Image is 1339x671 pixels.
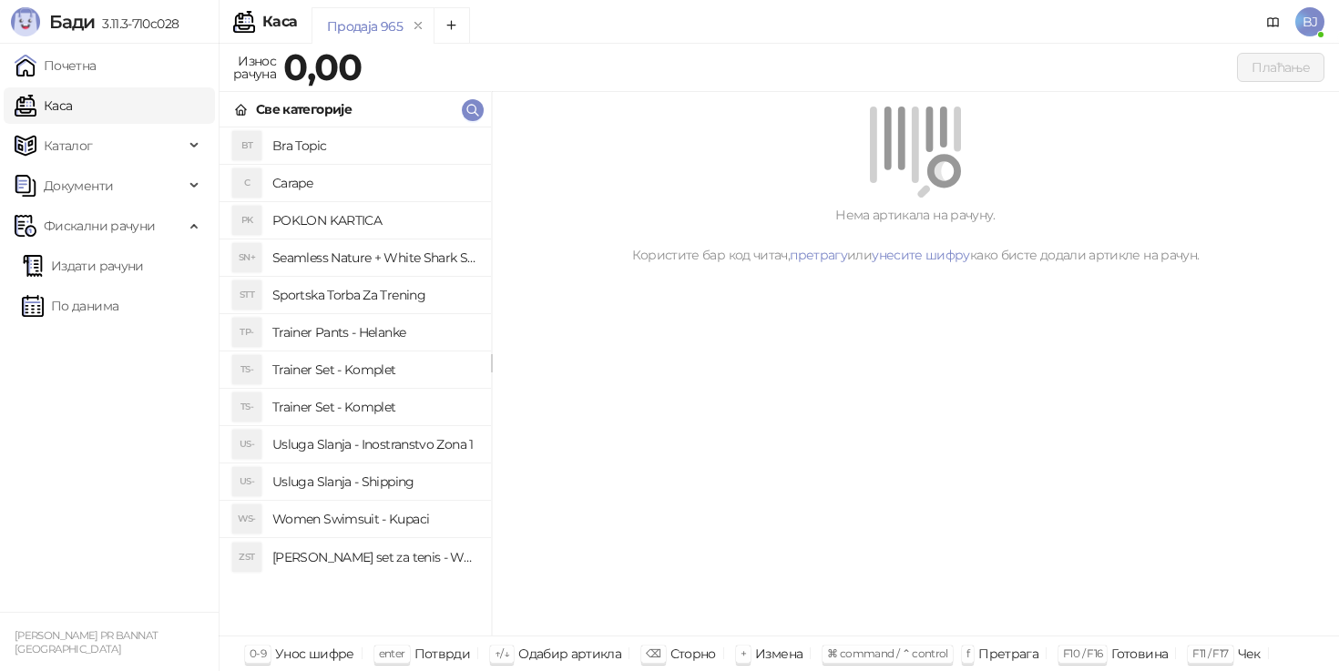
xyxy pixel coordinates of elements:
[966,646,969,660] span: f
[1192,646,1228,660] span: F11 / F17
[15,87,72,124] a: Каса
[256,99,352,119] div: Све категорије
[232,430,261,459] div: US-
[232,131,261,160] div: BT
[272,280,476,310] h4: Sportska Torba Za Trening
[1295,7,1324,36] span: BJ
[232,168,261,198] div: C
[232,318,261,347] div: TP-
[790,247,847,263] a: претрагу
[232,543,261,572] div: ZST
[272,206,476,235] h4: POKLON KARTICA
[1259,7,1288,36] a: Документација
[283,45,362,89] strong: 0,00
[327,16,403,36] div: Продаја 965
[272,467,476,496] h4: Usluga Slanja - Shipping
[272,355,476,384] h4: Trainer Set - Komplet
[827,646,948,660] span: ⌘ command / ⌃ control
[49,11,95,33] span: Бади
[434,7,470,44] button: Add tab
[232,206,261,235] div: PK
[406,18,430,34] button: remove
[379,646,405,660] span: enter
[220,127,491,635] div: grid
[15,47,97,84] a: Почетна
[755,642,802,666] div: Измена
[978,642,1038,666] div: Претрага
[272,168,476,198] h4: Carape
[741,646,746,660] span: +
[646,646,660,660] span: ⌫
[1111,642,1168,666] div: Готовина
[272,392,476,422] h4: Trainer Set - Komplet
[11,7,40,36] img: Logo
[15,629,158,656] small: [PERSON_NAME] PR BANNAT [GEOGRAPHIC_DATA]
[95,15,179,32] span: 3.11.3-710c028
[1063,646,1102,660] span: F10 / F16
[495,646,509,660] span: ↑/↓
[22,288,118,324] a: По данима
[1237,53,1324,82] button: Плаћање
[44,127,93,164] span: Каталог
[232,280,261,310] div: STT
[230,49,280,86] div: Износ рачуна
[232,467,261,496] div: US-
[1238,642,1261,666] div: Чек
[44,168,113,204] span: Документи
[272,504,476,534] h4: Women Swimsuit - Kupaci
[275,642,354,666] div: Унос шифре
[22,248,144,284] a: Издати рачуни
[232,392,261,422] div: TS-
[514,205,1317,265] div: Нема артикала на рачуну. Користите бар код читач, или како бисте додали артикле на рачун.
[272,543,476,572] h4: [PERSON_NAME] set za tenis - Women Tennis Set
[872,247,970,263] a: унесите шифру
[414,642,471,666] div: Потврди
[272,131,476,160] h4: Bra Topic
[232,243,261,272] div: SN+
[272,430,476,459] h4: Usluga Slanja - Inostranstvo Zona 1
[670,642,716,666] div: Сторно
[232,504,261,534] div: WS-
[44,208,155,244] span: Фискални рачуни
[232,355,261,384] div: TS-
[272,318,476,347] h4: Trainer Pants - Helanke
[518,642,621,666] div: Одабир артикла
[262,15,297,29] div: Каса
[250,646,266,660] span: 0-9
[272,243,476,272] h4: Seamless Nature + White Shark Set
